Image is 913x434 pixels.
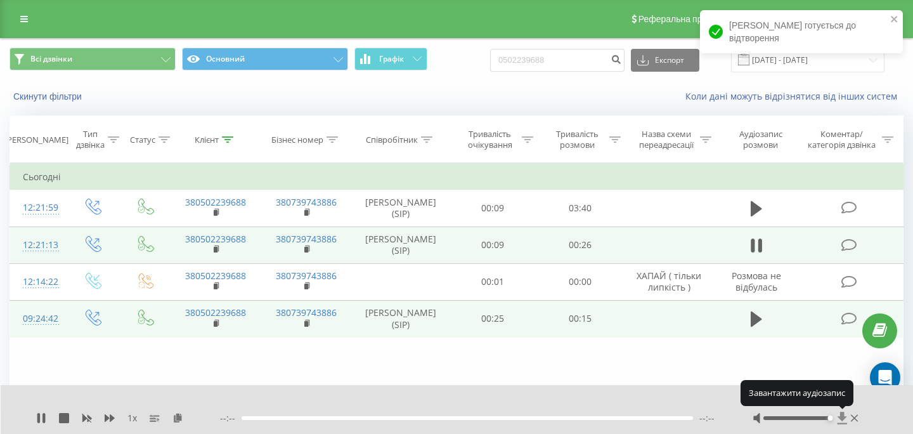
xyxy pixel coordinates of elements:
td: 00:25 [450,300,537,337]
td: 00:26 [536,227,624,263]
div: Тривалість очікування [461,129,519,150]
div: Завантажити аудіозапис [741,380,853,405]
div: Аудіозапис розмови [726,129,795,150]
td: 00:01 [450,263,537,300]
a: 380502239688 [185,196,246,208]
div: Назва схеми переадресації [635,129,697,150]
div: Клієнт [195,135,219,145]
div: Тривалість розмови [548,129,606,150]
td: 00:09 [450,190,537,227]
button: Експорт [631,49,699,72]
div: Тип дзвінка [76,129,105,150]
div: 12:21:13 [23,233,53,258]
td: [PERSON_NAME] (SIP) [352,190,450,227]
div: Коментар/категорія дзвінка [805,129,879,150]
a: 380502239688 [185,270,246,282]
div: 12:21:59 [23,195,53,220]
div: 09:24:42 [23,306,53,331]
a: 380739743886 [276,306,337,319]
a: 380502239688 [185,306,246,319]
div: 12:14:22 [23,270,53,294]
div: Статус [130,135,155,145]
td: Сьогодні [10,164,903,190]
td: [PERSON_NAME] (SIP) [352,227,450,263]
div: [PERSON_NAME] [4,135,68,145]
td: 00:15 [536,300,624,337]
span: 1 x [127,412,137,424]
input: Пошук за номером [490,49,625,72]
button: Скинути фільтри [10,91,88,102]
span: Всі дзвінки [30,54,72,64]
div: Співробітник [366,135,418,145]
span: Реферальна програма [638,14,732,24]
td: 00:09 [450,227,537,263]
button: Всі дзвінки [10,48,176,70]
div: Accessibility label [828,416,833,421]
button: close [890,14,899,26]
span: Графік [379,55,404,63]
td: ХАПАЙ ( тільки липкість ) [624,263,715,300]
a: 380502239688 [185,233,246,245]
a: 380739743886 [276,233,337,245]
a: 380739743886 [276,196,337,208]
button: Основний [182,48,348,70]
div: Бізнес номер [271,135,323,145]
span: Розмова не відбулась [732,270,781,293]
td: 00:00 [536,263,624,300]
div: Open Intercom Messenger [870,362,900,393]
a: Коли дані можуть відрізнятися вiд інших систем [685,90,903,102]
td: 03:40 [536,190,624,227]
span: --:-- [220,412,242,424]
a: 380739743886 [276,270,337,282]
button: Графік [354,48,427,70]
span: --:-- [699,412,715,424]
td: [PERSON_NAME] (SIP) [352,300,450,337]
div: [PERSON_NAME] готується до відтворення [700,10,903,53]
